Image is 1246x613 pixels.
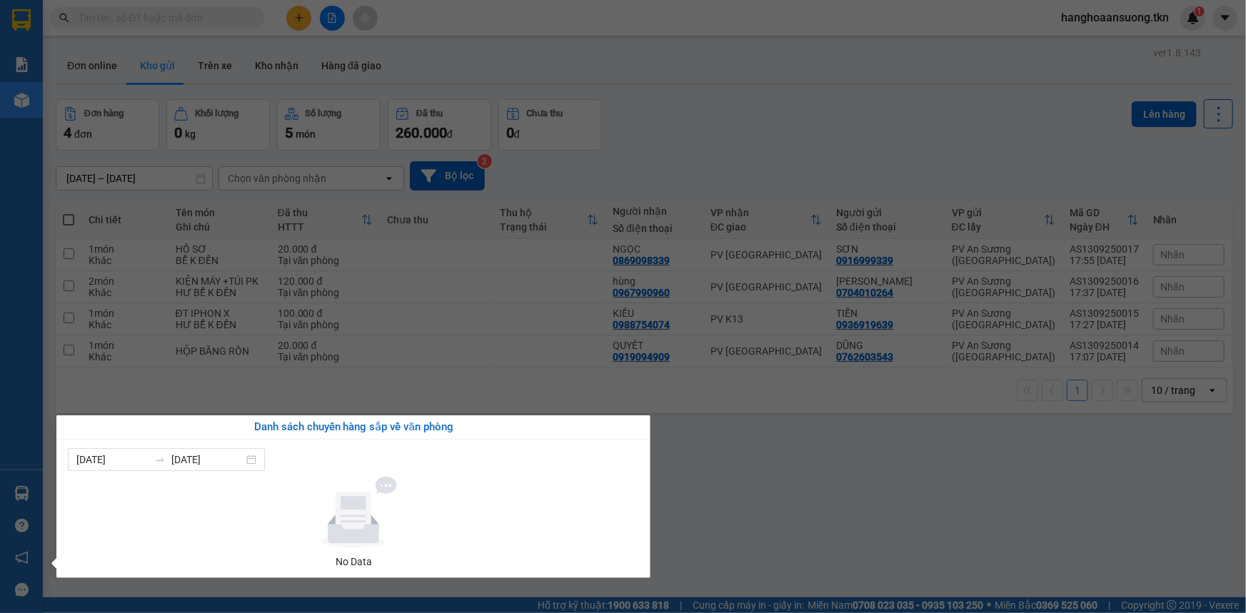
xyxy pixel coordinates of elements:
input: Từ ngày [76,452,149,467]
div: Danh sách chuyến hàng sắp về văn phòng [68,419,639,436]
span: to [154,454,166,465]
input: Đến ngày [171,452,243,467]
span: swap-right [154,454,166,465]
div: No Data [74,554,633,569]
